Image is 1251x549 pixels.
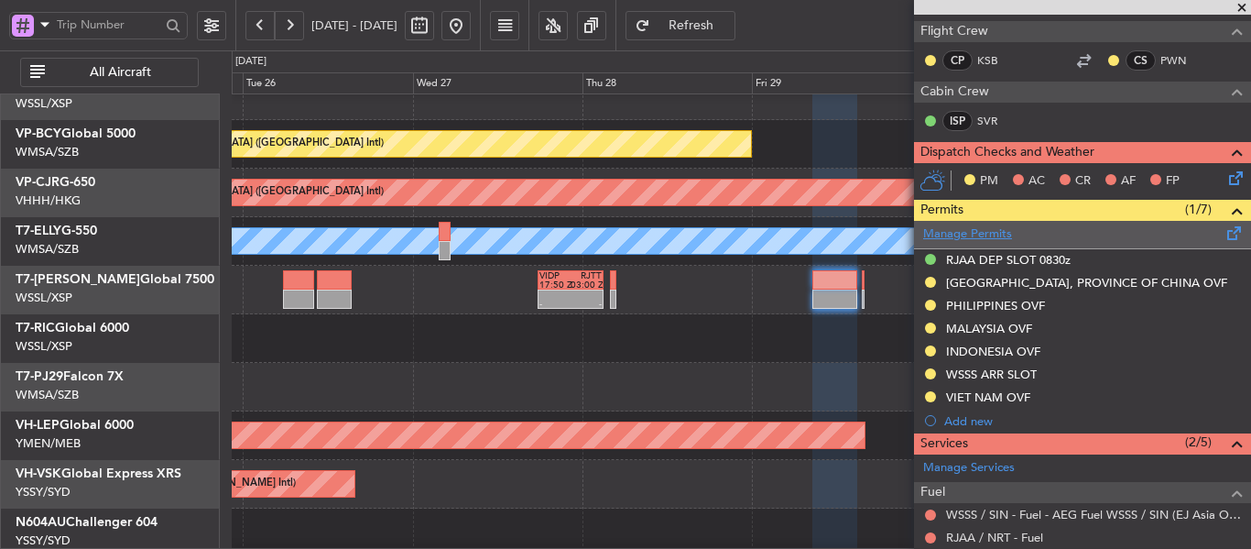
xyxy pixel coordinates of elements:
div: - [571,300,602,309]
a: KSB [977,52,1018,69]
a: Manage Services [923,459,1015,478]
a: T7-[PERSON_NAME]Global 7500 [16,273,214,286]
div: Wed 27 [413,72,582,94]
span: Fuel [920,482,945,503]
a: VHHH/HKG [16,192,81,209]
span: T7-[PERSON_NAME] [16,273,140,286]
span: VP-BCY [16,127,61,140]
div: 03:00 Z [571,280,602,290]
span: AF [1121,172,1136,191]
span: [DATE] - [DATE] [311,17,397,34]
a: VP-CJRG-650 [16,176,95,189]
div: MALAYSIA OVF [946,321,1032,336]
a: YSSY/SYD [16,484,71,500]
span: VP-CJR [16,176,60,189]
span: AC [1028,172,1045,191]
span: T7-RIC [16,322,55,335]
a: T7-PJ29Falcon 7X [16,370,124,383]
span: N604AU [16,516,66,529]
div: WSSS ARR SLOT [946,367,1037,382]
span: CR [1075,172,1091,191]
a: RJAA / NRT - Fuel [946,530,1043,545]
div: Tue 26 [243,72,412,94]
span: Permits [920,200,963,221]
a: WMSA/SZB [16,144,79,160]
span: (2/5) [1185,433,1212,452]
a: WSSL/XSP [16,338,72,355]
a: WSSL/XSP [16,95,72,112]
a: WSSL/XSP [16,290,72,306]
span: Cabin Crew [920,82,989,103]
a: T7-ELLYG-550 [16,225,97,237]
span: All Aircraft [49,66,192,79]
span: VH-LEP [16,419,60,432]
span: Dispatch Checks and Weather [920,142,1094,163]
div: VIET NAM OVF [946,390,1030,405]
div: 17:50 Z [539,280,571,290]
a: VP-BCYGlobal 5000 [16,127,136,140]
span: PM [980,172,998,191]
a: SVR [977,113,1018,129]
div: RJTT [571,271,602,280]
span: VH-VSK [16,467,61,480]
a: Manage Permits [923,225,1012,244]
div: VIDP [539,271,571,280]
a: WMSA/SZB [16,387,79,403]
div: CS [1126,50,1156,71]
span: T7-PJ29 [16,370,63,383]
button: All Aircraft [20,58,199,87]
span: (1/7) [1185,200,1212,219]
a: PWN [1160,52,1202,69]
span: Services [920,434,968,455]
span: T7-ELLY [16,225,61,237]
span: FP [1166,172,1180,191]
span: Flight Crew [920,21,988,42]
a: YSSY/SYD [16,533,71,549]
div: [DATE] [235,54,267,70]
a: N604AUChallenger 604 [16,516,158,529]
div: ISP [942,111,973,131]
div: [GEOGRAPHIC_DATA], PROVINCE OF CHINA OVF [946,275,1227,291]
div: INDONESIA OVF [946,344,1040,359]
div: PHILIPPINES OVF [946,298,1045,313]
button: Refresh [625,11,735,40]
div: CP [942,50,973,71]
a: WMSA/SZB [16,241,79,258]
a: YMEN/MEB [16,435,81,452]
div: - [539,300,571,309]
span: Refresh [654,19,729,32]
a: VH-VSKGlobal Express XRS [16,467,181,480]
div: Thu 28 [582,72,752,94]
a: VH-LEPGlobal 6000 [16,419,134,432]
div: Fri 29 [752,72,921,94]
a: WSSS / SIN - Fuel - AEG Fuel WSSS / SIN (EJ Asia Only) [946,507,1242,522]
div: RJAA DEP SLOT 0830z [946,252,1071,268]
input: Trip Number [57,11,160,38]
div: Add new [944,413,1242,429]
a: T7-RICGlobal 6000 [16,322,129,335]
